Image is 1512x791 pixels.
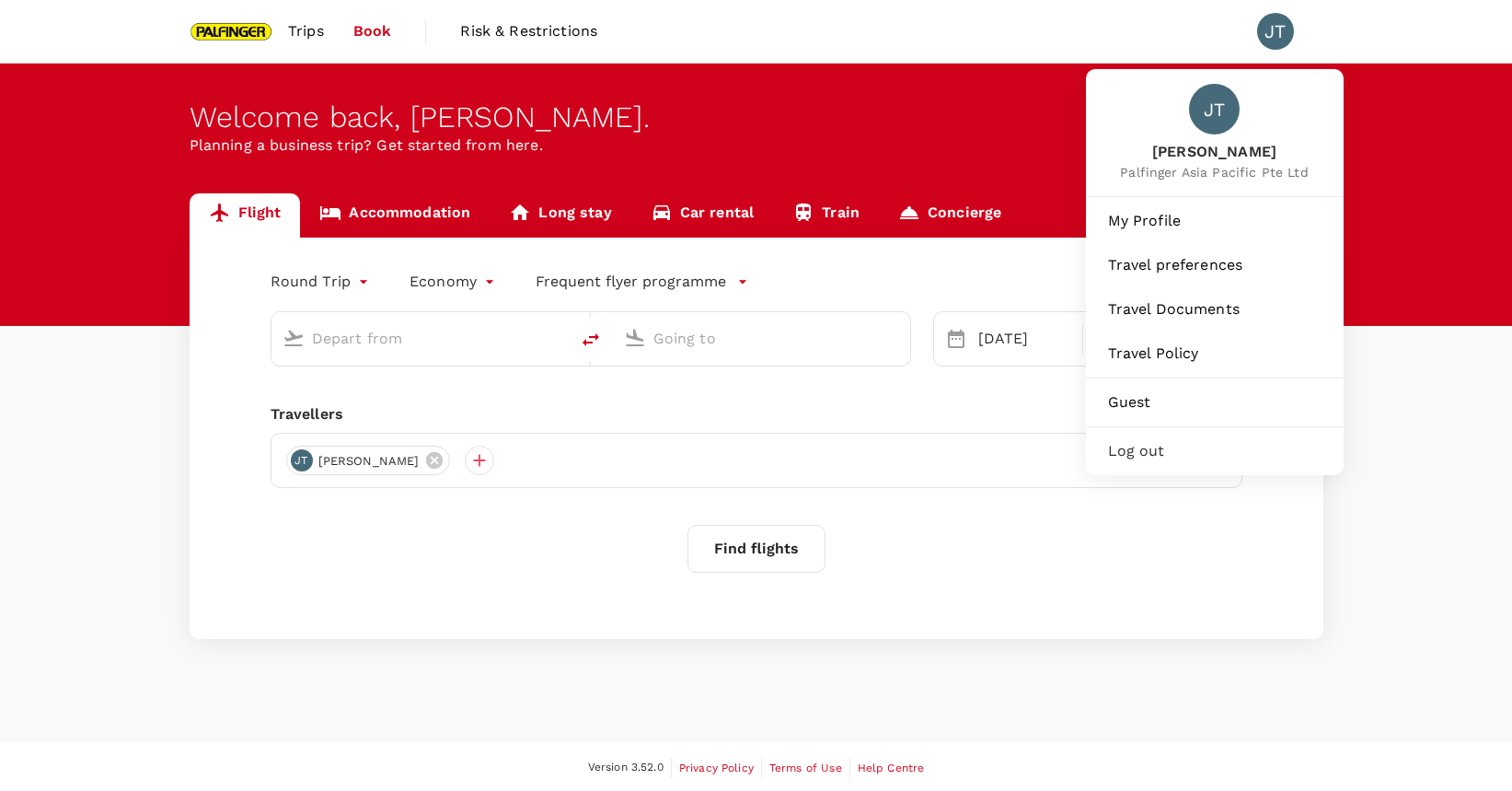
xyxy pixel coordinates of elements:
[1093,431,1336,471] div: Log out
[190,193,301,238] a: Flight
[286,446,451,475] div: JT[PERSON_NAME]
[1120,163,1309,181] span: Palfinger Asia Pacific Pte Ltd
[588,759,664,777] span: Version 3.52.0
[536,271,726,293] p: Frequent flyer programme
[769,762,842,774] span: Terms of Use
[1093,382,1336,423] a: Guest
[1108,391,1322,413] span: Guest
[556,336,560,340] button: Open
[569,318,613,362] button: delete
[300,193,490,238] a: Accommodation
[460,20,597,42] span: Risk & Restrictions
[190,100,1323,134] div: Welcome back , [PERSON_NAME] .
[1108,298,1322,320] span: Travel Documents
[307,452,431,471] span: [PERSON_NAME]
[410,267,499,297] div: Economy
[353,20,392,42] span: Book
[653,324,871,353] input: Going to
[773,193,879,238] a: Train
[1257,13,1294,50] div: JT
[1108,254,1322,276] span: Travel preferences
[271,403,1242,425] div: Travellers
[1189,84,1240,134] div: JT
[679,762,754,774] span: Privacy Policy
[1093,289,1336,330] a: Travel Documents
[858,758,925,778] a: Help Centre
[631,193,774,238] a: Car rental
[490,193,630,238] a: Long stay
[1108,210,1322,232] span: My Profile
[1093,245,1336,285] a: Travel preferences
[288,20,324,42] span: Trips
[1120,142,1309,163] span: [PERSON_NAME]
[190,134,1323,157] p: Planning a business trip? Get started from here.
[687,525,825,573] button: Find flights
[1108,343,1322,365] span: Travel Policy
[769,758,842,778] a: Terms of Use
[536,271,748,293] button: Frequent flyer programme
[971,320,1079,357] div: [DATE]
[291,449,313,471] div: JT
[271,267,374,297] div: Round Trip
[312,324,530,353] input: Depart from
[858,762,925,774] span: Help Centre
[1108,440,1322,462] span: Log out
[1093,201,1336,241] a: My Profile
[190,11,274,52] img: Palfinger Asia Pacific Pte Ltd
[879,193,1021,238] a: Concierge
[897,336,901,340] button: Open
[679,758,754,778] a: Privacy Policy
[1093,333,1336,374] a: Travel Policy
